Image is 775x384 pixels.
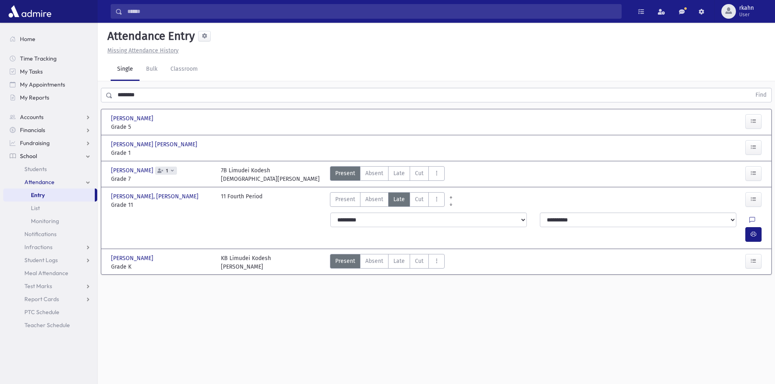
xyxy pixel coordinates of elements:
a: Monitoring [3,215,97,228]
span: Present [335,169,355,178]
span: Meal Attendance [24,269,68,277]
a: Infractions [3,241,97,254]
a: Missing Attendance History [104,47,179,54]
a: My Reports [3,91,97,104]
span: [PERSON_NAME] [111,166,155,175]
a: My Tasks [3,65,97,78]
span: Grade 11 [111,201,213,209]
a: Bulk [140,58,164,81]
a: School [3,150,97,163]
span: Attendance [24,178,55,186]
span: Grade K [111,263,213,271]
span: Entry [31,191,45,199]
span: Time Tracking [20,55,57,62]
span: Student Logs [24,256,58,264]
input: Search [122,4,621,19]
button: Find [751,88,771,102]
a: Student Logs [3,254,97,267]
span: Financials [20,126,45,134]
a: Teacher Schedule [3,319,97,332]
a: Time Tracking [3,52,97,65]
div: 11 Fourth Period [221,192,262,209]
a: Financials [3,124,97,137]
div: KB Limudei Kodesh [PERSON_NAME] [221,254,271,271]
span: List [31,204,40,212]
span: Late [393,169,405,178]
a: List [3,202,97,215]
span: Home [20,35,35,43]
span: Absent [365,195,383,204]
span: Accounts [20,113,44,121]
span: Notifications [24,230,57,238]
span: PTC Schedule [24,308,59,316]
a: Fundraising [3,137,97,150]
span: Students [24,165,47,173]
span: Test Marks [24,282,52,290]
a: My Appointments [3,78,97,91]
a: Accounts [3,111,97,124]
span: Teacher Schedule [24,321,70,329]
span: Cut [415,195,424,204]
span: rkahn [739,5,754,11]
span: Cut [415,169,424,178]
div: AttTypes [330,166,445,183]
a: Report Cards [3,293,97,306]
u: Missing Attendance History [107,47,179,54]
a: PTC Schedule [3,306,97,319]
a: Students [3,163,97,176]
span: User [739,11,754,18]
a: Test Marks [3,280,97,293]
span: [PERSON_NAME], [PERSON_NAME] [111,192,200,201]
a: Entry [3,189,95,202]
span: Infractions [24,243,52,251]
span: 1 [164,168,170,174]
span: Late [393,257,405,265]
a: Meal Attendance [3,267,97,280]
span: Grade 7 [111,175,213,183]
span: Grade 5 [111,123,213,131]
img: AdmirePro [7,3,53,20]
div: AttTypes [330,254,445,271]
span: Present [335,195,355,204]
span: [PERSON_NAME] [111,114,155,123]
span: My Reports [20,94,49,101]
span: Report Cards [24,295,59,303]
span: Fundraising [20,139,50,147]
a: Notifications [3,228,97,241]
span: Monitoring [31,217,59,225]
span: Absent [365,257,383,265]
div: AttTypes [330,192,445,209]
a: Attendance [3,176,97,189]
span: [PERSON_NAME] [PERSON_NAME] [111,140,199,149]
span: Present [335,257,355,265]
span: My Tasks [20,68,43,75]
span: My Appointments [20,81,65,88]
span: Absent [365,169,383,178]
a: Classroom [164,58,204,81]
h5: Attendance Entry [104,29,195,43]
span: [PERSON_NAME] [111,254,155,263]
span: Grade 1 [111,149,213,157]
a: Single [111,58,140,81]
div: 7B Limudei Kodesh [DEMOGRAPHIC_DATA][PERSON_NAME] [221,166,320,183]
span: Cut [415,257,424,265]
a: Home [3,33,97,46]
span: Late [393,195,405,204]
span: School [20,152,37,160]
